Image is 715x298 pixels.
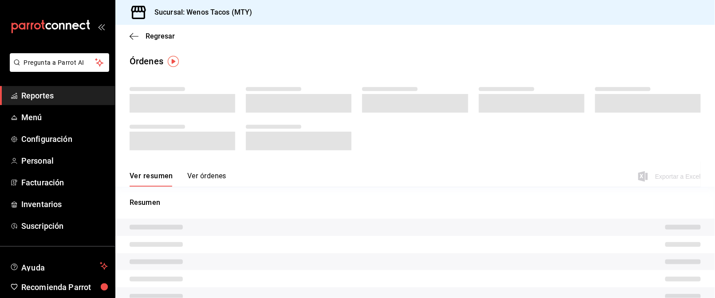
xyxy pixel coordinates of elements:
span: Configuración [21,133,108,145]
span: Regresar [146,32,175,40]
img: Tooltip marker [168,56,179,67]
p: Resumen [130,197,701,208]
h3: Sucursal: Wenos Tacos (MTY) [147,7,253,18]
span: Menú [21,111,108,123]
span: Personal [21,155,108,167]
span: Ayuda [21,261,96,271]
button: open_drawer_menu [98,23,105,30]
div: Órdenes [130,55,163,68]
span: Facturación [21,176,108,188]
span: Suscripción [21,220,108,232]
button: Pregunta a Parrot AI [10,53,109,72]
span: Pregunta a Parrot AI [24,58,95,67]
span: Inventarios [21,198,108,210]
button: Ver órdenes [187,172,226,187]
span: Recomienda Parrot [21,281,108,293]
span: Reportes [21,90,108,102]
button: Regresar [130,32,175,40]
button: Ver resumen [130,172,173,187]
div: navigation tabs [130,172,226,187]
a: Pregunta a Parrot AI [6,64,109,74]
